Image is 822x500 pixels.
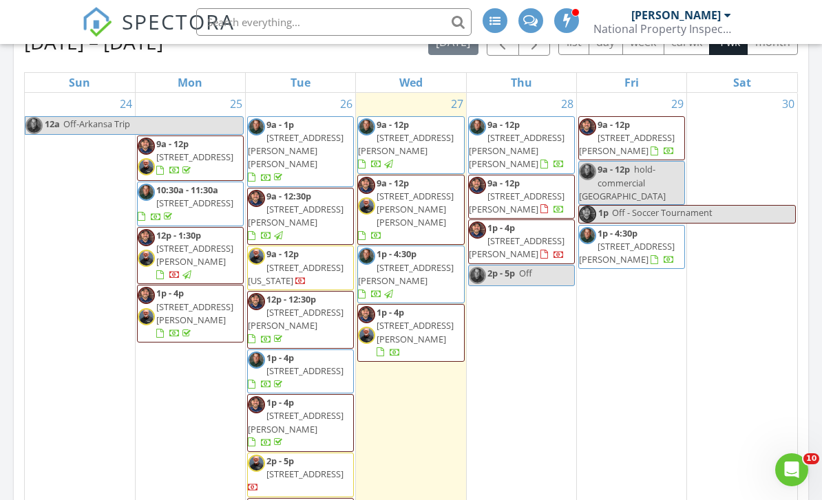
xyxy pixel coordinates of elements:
[487,221,515,234] span: 1p - 4p
[156,151,233,163] span: [STREET_ADDRESS]
[469,177,486,194] img: 98ad0655cfd2453b98a1de31b1ed23db.jpeg
[578,116,685,161] a: 9a - 12p [STREET_ADDRESS][PERSON_NAME]
[579,240,675,265] span: [STREET_ADDRESS][PERSON_NAME]
[579,163,596,180] img: picture_mark_schucker_npi.jpg
[156,301,233,326] span: [STREET_ADDRESS][PERSON_NAME]
[487,118,520,131] span: 9a - 12p
[248,190,265,207] img: 98ad0655cfd2453b98a1de31b1ed23db.jpeg
[358,131,454,157] span: [STREET_ADDRESS][PERSON_NAME]
[598,118,630,131] span: 9a - 12p
[247,116,354,187] a: 9a - 1p [STREET_ADDRESS][PERSON_NAME][PERSON_NAME]
[579,227,596,244] img: picture_mark_schucker_npi.jpg
[248,396,344,448] a: 1p - 4p [STREET_ADDRESS][PERSON_NAME]
[612,206,713,219] span: Off - Soccer Tournament
[138,184,233,222] a: 10:30a - 11:30a [STREET_ADDRESS]
[469,235,565,260] span: [STREET_ADDRESS][PERSON_NAME]
[248,203,344,228] span: [STREET_ADDRESS][PERSON_NAME]
[358,261,454,287] span: [STREET_ADDRESS][PERSON_NAME]
[266,248,299,260] span: 9a - 12p
[248,455,265,472] img: 5ed412a738bc4b6ebf64edaec0d92b37.jpeg
[266,190,311,202] span: 9a - 12:30p
[247,188,354,246] a: 9a - 12:30p [STREET_ADDRESS][PERSON_NAME]
[357,246,464,303] a: 1p - 4:30p [STREET_ADDRESS][PERSON_NAME]
[775,453,808,486] iframe: Intercom live chat
[803,453,819,464] span: 10
[579,163,666,202] span: hold- commercial [GEOGRAPHIC_DATA]
[248,248,344,286] a: 9a - 12p [STREET_ADDRESS][US_STATE]
[138,287,155,304] img: 98ad0655cfd2453b98a1de31b1ed23db.jpeg
[122,7,235,36] span: SPECTORA
[247,246,354,290] a: 9a - 12p [STREET_ADDRESS][US_STATE]
[357,116,464,174] a: 9a - 12p [STREET_ADDRESS][PERSON_NAME]
[358,118,454,171] a: 9a - 12p [STREET_ADDRESS][PERSON_NAME]
[156,287,233,339] a: 1p - 4p [STREET_ADDRESS][PERSON_NAME]
[622,73,642,92] a: Friday
[468,175,575,219] a: 9a - 12p [STREET_ADDRESS][PERSON_NAME]
[358,306,375,323] img: 98ad0655cfd2453b98a1de31b1ed23db.jpeg
[558,93,576,115] a: Go to August 28, 2025
[266,118,294,131] span: 9a - 1p
[248,409,344,435] span: [STREET_ADDRESS][PERSON_NAME]
[357,175,464,246] a: 9a - 12p [STREET_ADDRESS][PERSON_NAME][PERSON_NAME]
[377,306,454,358] a: 1p - 4p [STREET_ADDRESS][PERSON_NAME]
[377,118,409,131] span: 9a - 12p
[266,396,294,409] span: 1p - 4p
[248,131,344,170] span: [STREET_ADDRESS][PERSON_NAME][PERSON_NAME]
[248,261,344,287] span: [STREET_ADDRESS][US_STATE]
[358,197,375,215] img: 5ed412a738bc4b6ebf64edaec0d92b37.jpeg
[156,197,233,209] span: [STREET_ADDRESS]
[579,227,675,265] a: 1p - 4:30p [STREET_ADDRESS][PERSON_NAME]
[227,93,245,115] a: Go to August 25, 2025
[579,131,675,157] span: [STREET_ADDRESS][PERSON_NAME]
[468,116,575,174] a: 9a - 12p [STREET_ADDRESS][PERSON_NAME][PERSON_NAME]
[196,8,472,36] input: Search everything...
[469,118,486,135] img: picture_mark_schucker_npi.jpg
[631,8,721,22] div: [PERSON_NAME]
[248,248,265,265] img: 5ed412a738bc4b6ebf64edaec0d92b37.jpeg
[138,158,155,175] img: 5ed412a738bc4b6ebf64edaec0d92b37.jpeg
[175,73,205,92] a: Monday
[508,73,535,92] a: Thursday
[247,291,354,349] a: 12p - 12:30p [STREET_ADDRESS][PERSON_NAME]
[137,135,244,181] a: 9a - 12p [STREET_ADDRESS]
[156,184,218,196] span: 10:30a - 11:30a
[487,267,515,279] span: 2p - 5p
[593,22,731,36] div: National Property Inspections
[469,177,565,215] a: 9a - 12p [STREET_ADDRESS][PERSON_NAME]
[247,349,354,394] a: 1p - 4p [STREET_ADDRESS]
[468,219,575,264] a: 1p - 4p [STREET_ADDRESS][PERSON_NAME]
[82,19,235,47] a: SPECTORA
[137,227,244,285] a: 12p - 1:30p [STREET_ADDRESS][PERSON_NAME]
[138,308,155,325] img: 5ed412a738bc4b6ebf64edaec0d92b37.jpeg
[248,455,344,493] a: 2p - 5p [STREET_ADDRESS]
[730,73,754,92] a: Saturday
[668,93,686,115] a: Go to August 29, 2025
[156,229,201,241] span: 12p - 1:30p
[266,351,294,364] span: 1p - 4p
[82,7,112,37] img: The Best Home Inspection Software - Spectora
[579,206,596,223] img: 98ad0655cfd2453b98a1de31b1ed23db.jpeg
[138,184,155,201] img: picture_mark_schucker_npi.jpg
[358,118,375,135] img: picture_mark_schucker_npi.jpg
[578,225,685,270] a: 1p - 4:30p [STREET_ADDRESS][PERSON_NAME]
[377,306,404,318] span: 1p - 4p
[266,468,344,480] span: [STREET_ADDRESS]
[579,118,675,157] a: 9a - 12p [STREET_ADDRESS][PERSON_NAME]
[248,306,344,331] span: [STREET_ADDRESS][PERSON_NAME]
[117,93,135,115] a: Go to August 24, 2025
[358,248,454,300] a: 1p - 4:30p [STREET_ADDRESS][PERSON_NAME]
[156,287,184,299] span: 1p - 4p
[266,455,294,467] span: 2p - 5p
[156,138,189,150] span: 9a - 12p
[156,138,233,176] a: 9a - 12p [STREET_ADDRESS]
[44,117,61,134] span: 12a
[487,177,520,189] span: 9a - 12p
[156,229,233,281] a: 12p - 1:30p [STREET_ADDRESS][PERSON_NAME]
[266,293,316,305] span: 12p - 12:30p
[397,73,425,92] a: Wednesday
[519,267,532,279] span: Off
[266,365,344,377] span: [STREET_ADDRESS]
[358,327,375,344] img: 5ed412a738bc4b6ebf64edaec0d92b37.jpeg
[357,304,464,362] a: 1p - 4p [STREET_ADDRESS][PERSON_NAME]
[448,93,466,115] a: Go to August 27, 2025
